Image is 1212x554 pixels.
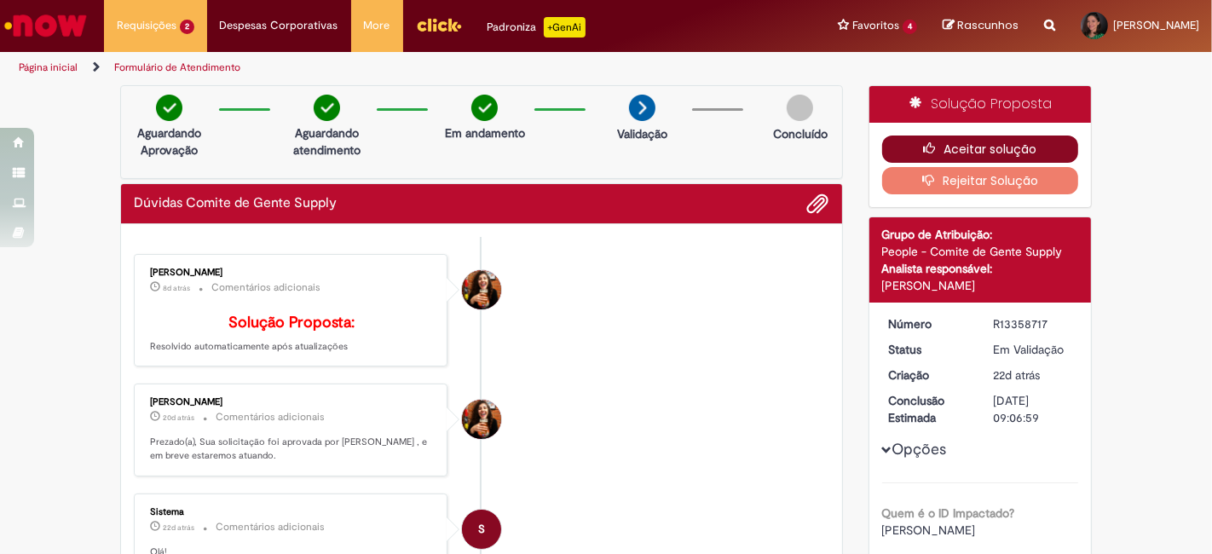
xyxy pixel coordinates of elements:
small: Comentários adicionais [211,280,320,295]
img: img-circle-grey.png [787,95,813,121]
img: check-circle-green.png [471,95,498,121]
p: Prezado(a), Sua solicitação foi aprovada por [PERSON_NAME] , e em breve estaremos atuando. [150,436,434,462]
time: 06/08/2025 10:47:37 [163,522,194,533]
button: Aceitar solução [882,136,1079,163]
a: Rascunhos [943,18,1019,34]
b: Quem é o ID Impactado? [882,505,1015,521]
span: 4 [903,20,917,34]
p: Validação [617,125,667,142]
img: check-circle-green.png [156,95,182,121]
div: Tayna Marcia Teixeira Ferreira [462,270,501,309]
span: Favoritos [852,17,899,34]
time: 08/08/2025 14:06:59 [163,413,194,423]
div: Padroniza [488,17,586,38]
div: [PERSON_NAME] [882,277,1079,294]
div: Em Validação [993,341,1072,358]
img: click_logo_yellow_360x200.png [416,12,462,38]
dt: Conclusão Estimada [876,392,981,426]
div: R13358717 [993,315,1072,332]
div: Analista responsável: [882,260,1079,277]
span: [PERSON_NAME] [882,522,976,538]
span: 22d atrás [993,367,1040,383]
img: ServiceNow [2,9,89,43]
span: 20d atrás [163,413,194,423]
span: 22d atrás [163,522,194,533]
span: [PERSON_NAME] [1113,18,1199,32]
button: Rejeitar Solução [882,167,1079,194]
p: Resolvido automaticamente após atualizações [150,315,434,354]
span: S [478,509,485,550]
div: 06/08/2025 10:47:22 [993,366,1072,384]
div: Solução Proposta [869,86,1092,123]
dt: Status [876,341,981,358]
button: Adicionar anexos [807,193,829,215]
ul: Trilhas de página [13,52,795,84]
div: People - Comite de Gente Supply [882,243,1079,260]
span: More [364,17,390,34]
b: Solução Proposta: [228,313,355,332]
a: Página inicial [19,61,78,74]
div: System [462,510,501,549]
img: check-circle-green.png [314,95,340,121]
span: Rascunhos [957,17,1019,33]
p: Aguardando atendimento [286,124,368,159]
time: 20/08/2025 13:03:31 [163,283,190,293]
div: Grupo de Atribuição: [882,226,1079,243]
div: Sistema [150,507,434,517]
dt: Criação [876,366,981,384]
img: arrow-next.png [629,95,655,121]
div: [DATE] 09:06:59 [993,392,1072,426]
p: Em andamento [445,124,525,141]
time: 06/08/2025 10:47:22 [993,367,1040,383]
dt: Número [876,315,981,332]
span: 2 [180,20,194,34]
small: Comentários adicionais [216,520,325,534]
div: [PERSON_NAME] [150,268,434,278]
p: +GenAi [544,17,586,38]
span: 8d atrás [163,283,190,293]
div: [PERSON_NAME] [150,397,434,407]
small: Comentários adicionais [216,410,325,424]
h2: Dúvidas Comite de Gente Supply Histórico de tíquete [134,196,337,211]
a: Formulário de Atendimento [114,61,240,74]
p: Aguardando Aprovação [128,124,211,159]
span: Despesas Corporativas [220,17,338,34]
div: Tayna Marcia Teixeira Ferreira [462,400,501,439]
span: Requisições [117,17,176,34]
p: Concluído [773,125,828,142]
